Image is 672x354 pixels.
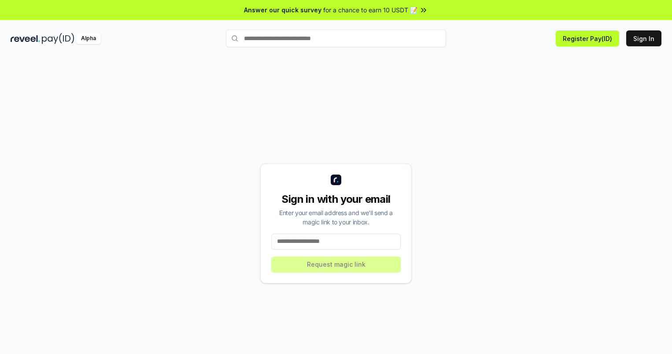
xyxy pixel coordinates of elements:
img: logo_small [331,175,341,185]
button: Sign In [626,30,661,46]
span: for a chance to earn 10 USDT 📝 [323,5,417,15]
div: Alpha [76,33,101,44]
button: Register Pay(ID) [556,30,619,46]
div: Enter your email address and we’ll send a magic link to your inbox. [271,208,401,227]
span: Answer our quick survey [244,5,321,15]
div: Sign in with your email [271,192,401,206]
img: pay_id [42,33,74,44]
img: reveel_dark [11,33,40,44]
